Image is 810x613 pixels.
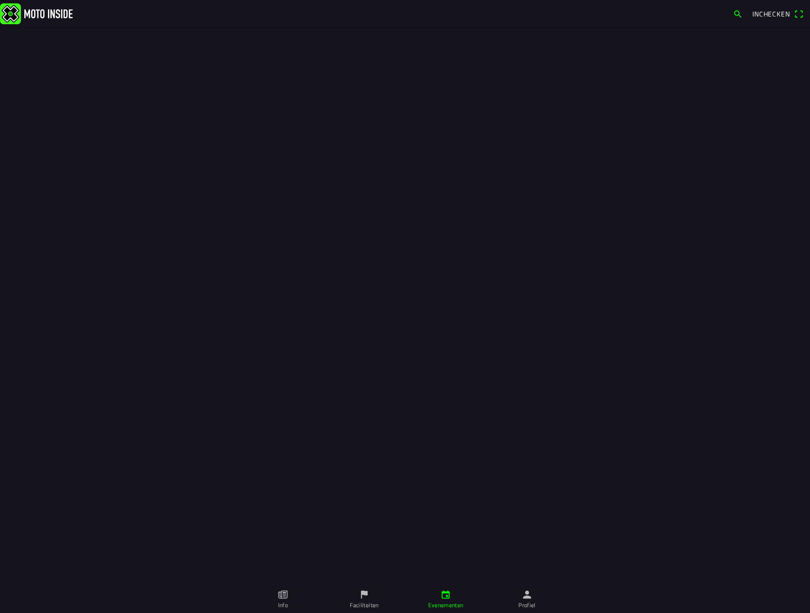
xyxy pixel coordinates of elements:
ion-icon: flag [359,589,370,600]
ion-label: Info [278,601,288,610]
ion-label: Profiel [518,601,536,610]
ion-label: Faciliteiten [350,601,378,610]
ion-icon: paper [278,589,288,600]
a: Incheckenqr scanner [748,5,808,22]
ion-icon: calendar [440,589,451,600]
span: Inchecken [752,9,790,19]
a: search [728,5,748,22]
ion-icon: person [522,589,532,600]
ion-label: Evenementen [428,601,464,610]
